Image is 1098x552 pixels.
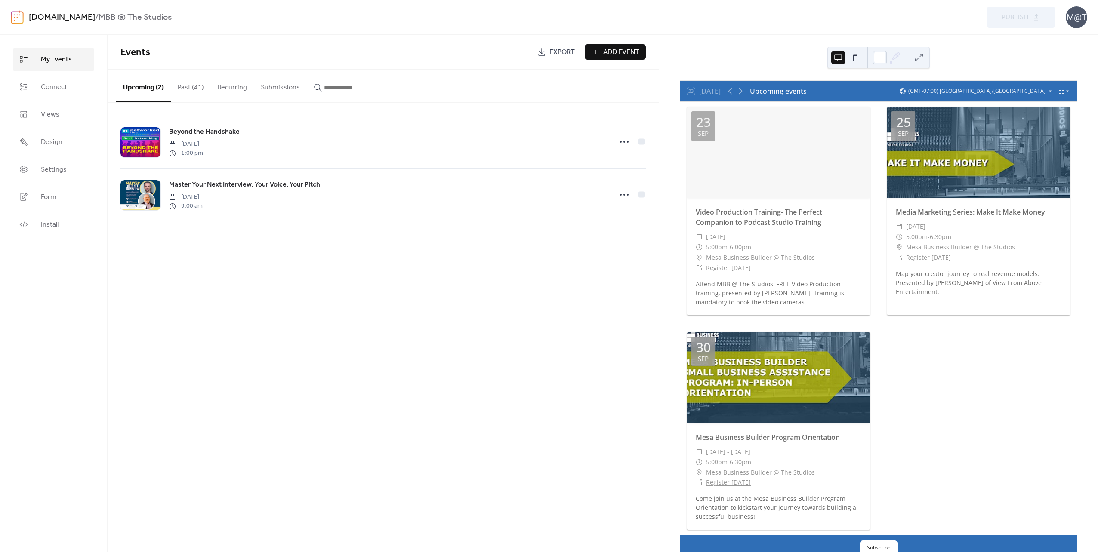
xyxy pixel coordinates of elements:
span: [DATE] [706,232,725,242]
span: Mesa Business Builder @ The Studios [906,242,1015,252]
a: Connect [13,75,94,98]
span: Design [41,137,62,147]
a: Beyond the Handshake [169,126,240,138]
span: 5:00pm [906,232,928,242]
button: Add Event [585,44,646,60]
span: - [728,242,730,252]
span: Connect [41,82,67,92]
div: ​ [896,232,903,242]
a: My Events [13,48,94,71]
span: 6:00pm [730,242,751,252]
span: Mesa Business Builder @ The Studios [706,252,815,263]
div: ​ [696,457,703,467]
a: Export [531,44,581,60]
span: Add Event [603,47,639,58]
div: ​ [696,477,703,488]
a: Form [13,185,94,209]
span: [DATE] [169,140,203,149]
div: 30 [696,341,711,354]
div: Sep [698,356,709,362]
a: Media Marketing Series: Make It Make Money [896,207,1045,217]
span: (GMT-07:00) [GEOGRAPHIC_DATA]/[GEOGRAPHIC_DATA] [908,89,1046,94]
span: 9:00 am [169,202,203,211]
div: 23 [696,116,711,129]
span: [DATE] [906,221,925,232]
span: - [728,457,730,467]
span: Export [549,47,575,58]
button: Submissions [254,70,307,101]
span: My Events [41,55,72,65]
button: Upcoming (2) [116,70,171,102]
div: ​ [696,242,703,252]
button: Past (41) [171,70,211,101]
span: Beyond the Handshake [169,127,240,137]
a: Views [13,103,94,126]
a: Settings [13,158,94,181]
a: Design [13,130,94,153]
div: ​ [696,263,703,273]
div: Sep [898,130,909,137]
div: 25 [896,116,911,129]
div: ​ [896,221,903,232]
span: 1:00 pm [169,149,203,158]
span: Install [41,220,59,230]
span: 6:30pm [930,232,951,242]
div: Sep [698,130,709,137]
span: [DATE] - [DATE] [706,447,750,457]
span: 5:00pm [706,242,728,252]
button: Recurring [211,70,254,101]
div: ​ [696,447,703,457]
a: [DOMAIN_NAME] [29,9,95,26]
div: ​ [696,467,703,478]
div: ​ [696,252,703,263]
div: Come join us at the Mesa Business Builder Program Orientation to kickstart your journey towards b... [687,494,870,521]
a: Install [13,213,94,236]
div: ​ [896,252,903,263]
div: Map your creator journey to real revenue models. Presented by [PERSON_NAME] of View From Above En... [887,269,1070,296]
div: M@T [1066,6,1087,28]
span: Settings [41,165,67,175]
a: Register [DATE] [906,253,951,261]
a: Master Your Next Interview: Your Voice, Your Pitch [169,179,320,190]
img: logo [11,10,24,24]
div: Upcoming events [750,86,807,96]
span: Master Your Next Interview: Your Voice, Your Pitch [169,180,320,190]
div: ​ [896,242,903,252]
span: - [928,232,930,242]
a: Register [DATE] [706,264,751,272]
a: Register [DATE] [706,478,751,486]
span: Form [41,192,56,202]
span: 5:00pm [706,457,728,467]
b: / [95,9,99,26]
span: Events [120,43,150,62]
span: Mesa Business Builder @ The Studios [706,467,815,478]
a: Mesa Business Builder Program Orientation [696,432,840,442]
b: MBB @ The Studios [99,9,172,26]
div: Attend MBB @ The Studios' FREE Video Production training, presented by [PERSON_NAME]. Training is... [687,279,870,307]
span: Views [41,110,59,120]
span: [DATE] [169,193,203,202]
a: Video Production Training- The Perfect Companion to Podcast Studio Training [696,207,822,227]
span: 6:30pm [730,457,751,467]
div: ​ [696,232,703,242]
